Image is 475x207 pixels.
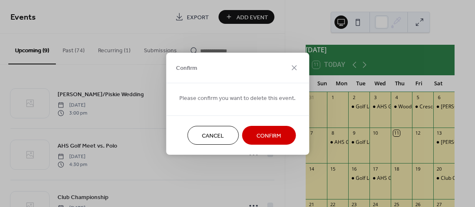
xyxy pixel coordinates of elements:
[256,131,281,140] span: Confirm
[202,131,224,140] span: Cancel
[187,126,239,145] button: Cancel
[242,126,296,145] button: Confirm
[179,94,296,102] span: Please confirm you want to delete this event.
[176,64,197,73] span: Confirm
